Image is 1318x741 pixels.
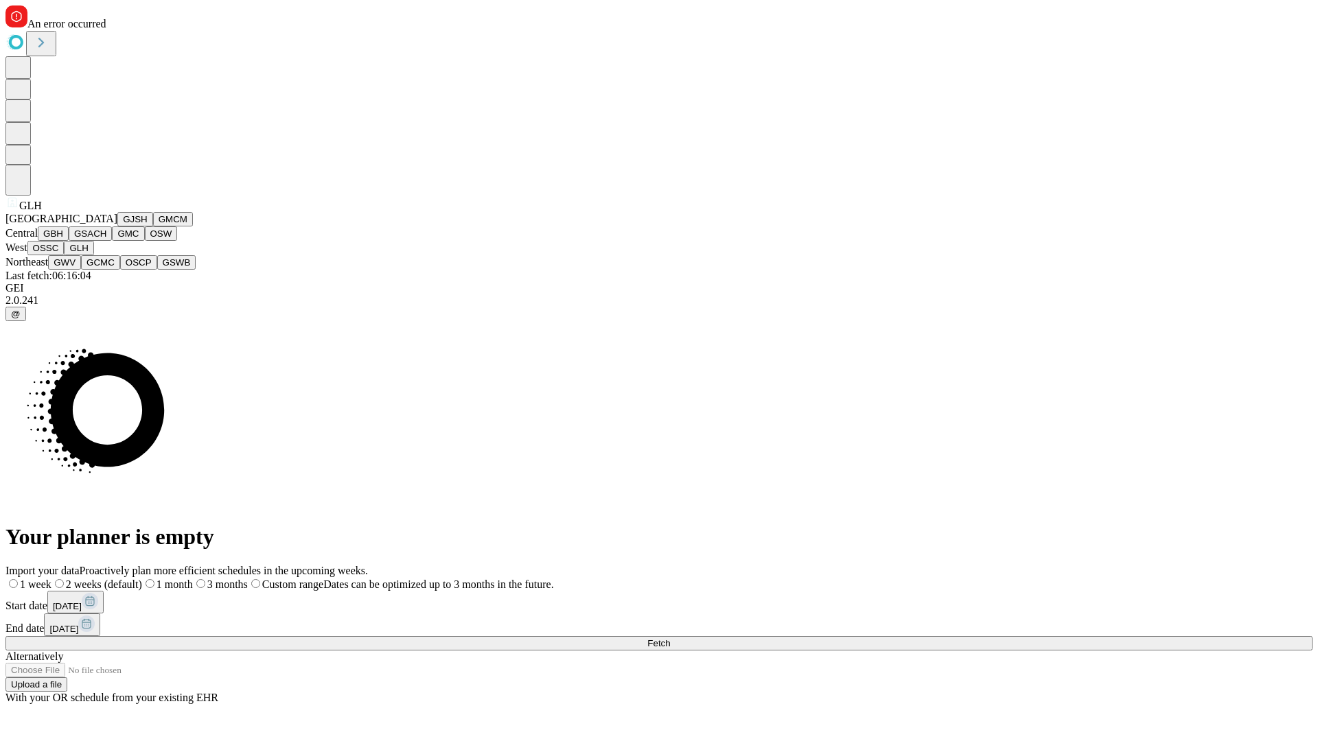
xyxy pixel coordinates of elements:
input: 3 months [196,579,205,588]
span: Import your data [5,565,80,576]
button: GJSH [117,212,153,226]
span: An error occurred [27,18,106,30]
span: West [5,242,27,253]
button: [DATE] [47,591,104,613]
button: [DATE] [44,613,100,636]
span: [DATE] [49,624,78,634]
span: With your OR schedule from your existing EHR [5,692,218,703]
span: Custom range [262,578,323,590]
span: @ [11,309,21,319]
span: Proactively plan more efficient schedules in the upcoming weeks. [80,565,368,576]
div: Start date [5,591,1313,613]
input: 2 weeks (default) [55,579,64,588]
button: GLH [64,241,93,255]
input: 1 month [146,579,154,588]
span: Last fetch: 06:16:04 [5,270,91,281]
button: Fetch [5,636,1313,650]
button: GMC [112,226,144,241]
input: 1 week [9,579,18,588]
button: @ [5,307,26,321]
span: Fetch [647,638,670,648]
button: GCMC [81,255,120,270]
h1: Your planner is empty [5,524,1313,550]
span: [DATE] [53,601,82,611]
div: GEI [5,282,1313,294]
span: Alternatively [5,650,63,662]
span: Dates can be optimized up to 3 months in the future. [323,578,553,590]
button: GBH [38,226,69,241]
button: OSCP [120,255,157,270]
button: OSSC [27,241,65,255]
div: 2.0.241 [5,294,1313,307]
button: GSWB [157,255,196,270]
button: Upload a file [5,677,67,692]
input: Custom rangeDates can be optimized up to 3 months in the future. [251,579,260,588]
span: GLH [19,200,42,211]
button: GSACH [69,226,112,241]
div: End date [5,613,1313,636]
span: [GEOGRAPHIC_DATA] [5,213,117,224]
span: 1 month [157,578,193,590]
button: GWV [48,255,81,270]
span: 1 week [20,578,51,590]
button: OSW [145,226,178,241]
span: Central [5,227,38,239]
span: 2 weeks (default) [66,578,142,590]
span: 3 months [207,578,248,590]
button: GMCM [153,212,193,226]
span: Northeast [5,256,48,268]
